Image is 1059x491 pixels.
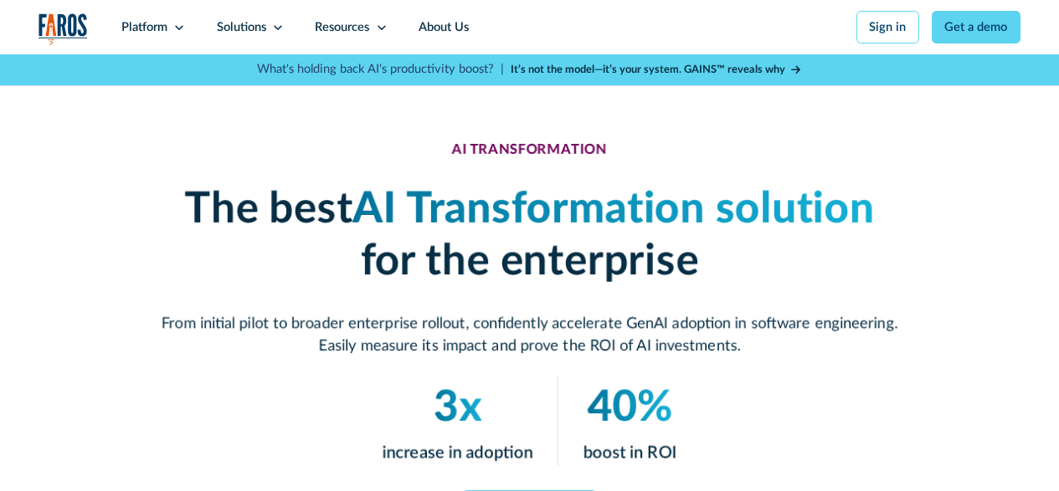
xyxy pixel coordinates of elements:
[511,62,802,78] a: It’s not the model—it’s your system. GAINS™ reveals why
[39,13,88,45] a: home
[383,440,533,465] p: increase in adoption
[217,18,266,37] div: Solutions
[257,60,504,79] p: What's holding back AI's productivity boost? |
[39,13,88,45] img: Logo of the analytics and reporting company Faros.
[184,188,352,231] strong: The best
[434,386,481,428] em: 3x
[360,239,698,282] strong: for the enterprise
[587,386,672,428] em: 40%
[856,11,919,43] a: Sign in
[511,64,785,74] strong: It’s not the model—it’s your system. GAINS™ reveals why
[583,440,676,465] p: boost in ROI
[315,18,369,37] div: Resources
[352,188,874,231] em: AI Transformation solution
[162,311,898,357] p: From initial pilot to broader enterprise rollout, confidently accelerate GenAI adoption in softwa...
[932,11,1020,43] a: Get a demo
[121,18,167,37] div: Platform
[452,142,608,159] div: AI TRANSFORMATION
